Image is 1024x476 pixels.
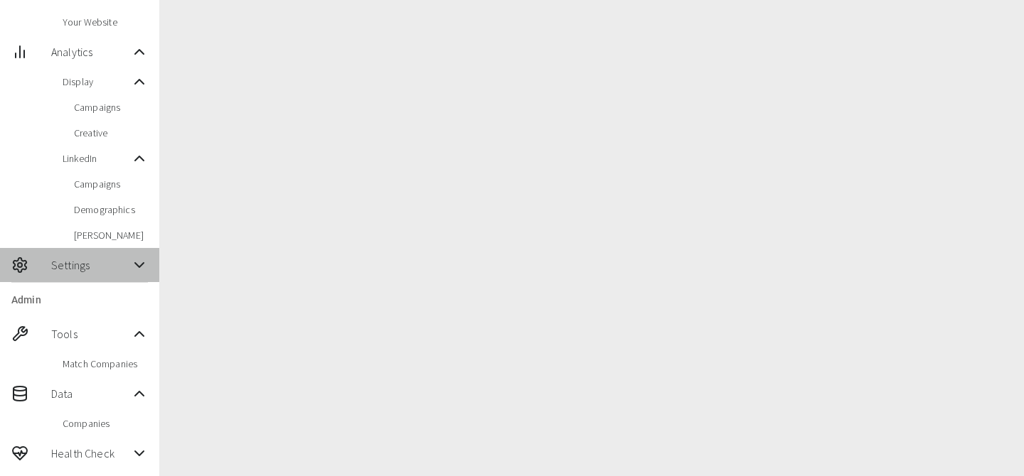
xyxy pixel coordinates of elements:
span: Companies [63,416,148,431]
span: Settings [51,256,131,274]
span: Creative [74,126,148,140]
span: [PERSON_NAME] [74,228,148,242]
span: Data [51,385,131,402]
span: Match Companies [63,357,148,371]
span: Campaigns [74,100,148,114]
span: Tools [51,325,131,342]
span: Display [63,75,131,89]
span: Campaigns [74,177,148,191]
span: Demographics [74,202,148,217]
span: LinkedIn [63,151,131,166]
span: Your Website [63,15,148,29]
span: Analytics [51,43,131,60]
span: Health Check [51,445,131,462]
